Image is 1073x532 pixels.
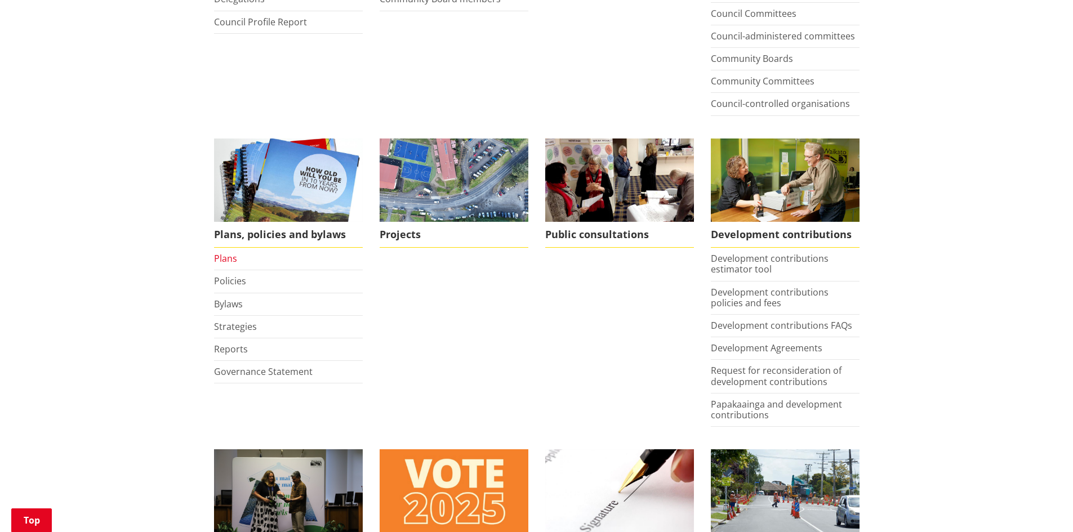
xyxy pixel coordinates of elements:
img: Fees [711,138,860,222]
img: public-consultations [545,138,694,222]
a: FInd out more about fees and fines here Development contributions [711,138,860,248]
a: Council Profile Report [214,16,307,28]
a: We produce a number of plans, policies and bylaws including the Long Term Plan Plans, policies an... [214,138,363,248]
a: Development contributions policies and fees [711,286,829,309]
a: Plans [214,252,237,265]
a: Council-controlled organisations [711,97,850,110]
a: Strategies [214,320,257,333]
a: Top [11,508,52,532]
a: Council-administered committees [711,30,855,42]
span: Public consultations [545,222,694,248]
a: Governance Statement [214,365,313,378]
a: Reports [214,343,248,355]
a: Development contributions FAQs [711,319,852,332]
a: Policies [214,275,246,287]
a: Community Boards [711,52,793,65]
a: Development contributions estimator tool [711,252,829,275]
span: Plans, policies and bylaws [214,222,363,248]
span: Projects [380,222,528,248]
a: Projects [380,138,528,248]
span: Development contributions [711,222,860,248]
a: Community Committees [711,75,814,87]
a: Papakaainga and development contributions [711,398,842,421]
img: Long Term Plan [214,138,363,222]
a: public-consultations Public consultations [545,138,694,248]
a: Request for reconsideration of development contributions [711,364,842,387]
a: Development Agreements [711,342,822,354]
a: Bylaws [214,298,243,310]
iframe: Messenger Launcher [1021,485,1062,525]
a: Council Committees [711,7,796,20]
img: DJI_0336 [380,138,528,222]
